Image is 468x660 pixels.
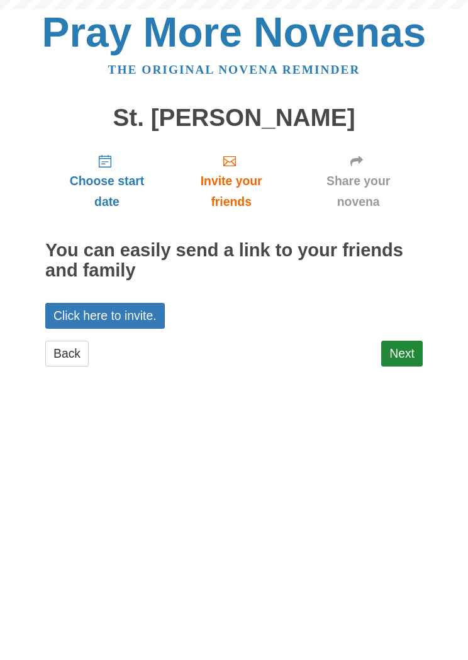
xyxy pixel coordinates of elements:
[58,171,156,212] span: Choose start date
[306,171,410,212] span: Share your novena
[108,63,360,76] a: The original novena reminder
[42,9,426,55] a: Pray More Novenas
[169,144,294,219] a: Invite your friends
[45,241,423,281] h2: You can easily send a link to your friends and family
[45,144,169,219] a: Choose start date
[45,303,165,329] a: Click here to invite.
[45,341,89,367] a: Back
[381,341,423,367] a: Next
[181,171,281,212] span: Invite your friends
[45,105,423,132] h1: St. [PERSON_NAME]
[294,144,423,219] a: Share your novena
